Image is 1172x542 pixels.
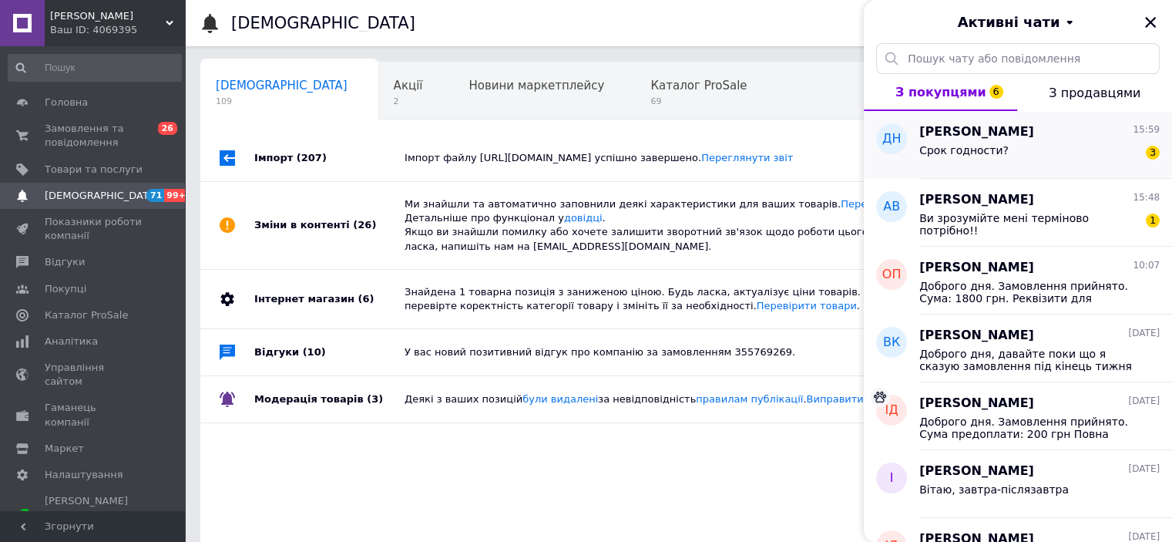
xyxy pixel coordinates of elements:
[254,270,405,328] div: Інтернет магазин
[353,219,376,231] span: (26)
[919,280,1138,305] span: Доброго дня. Замовлення прийнято. Сума: 1800 грн. Реквізити для оплати: Одержувач - ФОП [PERSON_N...
[864,74,1017,111] button: З покупцями6
[45,308,128,322] span: Каталог ProSale
[1146,146,1160,160] span: 3
[919,144,1009,157] span: Срок годности?
[1133,259,1160,272] span: 10:07
[806,393,912,405] a: Виправити помилки
[919,416,1138,440] span: Доброго дня. Замовлення прийнято. Сума предоплати: 200 грн Повна Сума: 3000 грн. Реквізити для оп...
[394,96,423,107] span: 2
[885,402,898,419] span: ІД
[919,395,1034,412] span: [PERSON_NAME]
[650,96,747,107] span: 69
[650,79,747,93] span: Каталог ProSale
[45,401,143,429] span: Гаманець компанії
[864,315,1172,382] button: ВК[PERSON_NAME][DATE]Доброго дня, давайте поки що я сказую замовлення під кінець тижня оформлю
[45,282,86,296] span: Покупці
[883,198,900,216] span: АВ
[1133,123,1160,136] span: 15:59
[919,259,1034,277] span: [PERSON_NAME]
[757,300,857,311] a: Перевірити товари
[919,463,1034,480] span: [PERSON_NAME]
[45,335,98,348] span: Аналітика
[1146,214,1160,227] span: 1
[864,179,1172,247] button: АВ[PERSON_NAME]15:48Ви зрозумійте мені терміново потрібно!!1
[254,376,405,422] div: Модерація товарів
[919,123,1034,141] span: [PERSON_NAME]
[876,43,1160,74] input: Пошук чату або повідомлення
[45,189,159,203] span: [DEMOGRAPHIC_DATA]
[254,329,405,375] div: Відгуки
[919,483,1069,496] span: Вітаю, завтра-післязавтра
[701,152,793,163] a: Переглянути звіт
[468,79,604,93] span: Новини маркетплейсу
[50,23,185,37] div: Ваш ID: 4069395
[1128,395,1160,408] span: [DATE]
[696,393,803,405] a: правилам публікації
[394,79,423,93] span: Акції
[254,135,405,181] div: Імпорт
[957,12,1060,32] span: Активні чати
[358,293,374,305] span: (6)
[45,468,123,482] span: Налаштування
[231,14,415,32] h1: [DEMOGRAPHIC_DATA]
[907,12,1129,32] button: Активні чати
[864,247,1172,315] button: ОП[PERSON_NAME]10:07Доброго дня. Замовлення прийнято. Сума: 1800 грн. Реквізити для оплати: Одерж...
[1017,74,1172,111] button: З продавцями
[45,361,143,389] span: Управління сайтом
[919,348,1138,372] span: Доброго дня, давайте поки що я сказую замовлення під кінець тижня оформлю
[882,266,902,284] span: ОП
[254,182,405,269] div: Зміни в контенті
[45,255,85,269] span: Відгуки
[1128,463,1160,476] span: [DATE]
[1141,13,1160,32] button: Закрити
[883,334,900,352] span: ВК
[522,393,598,405] a: були видалені
[367,393,383,405] span: (3)
[8,54,182,82] input: Пошук
[864,382,1172,450] button: ІД[PERSON_NAME][DATE]Доброго дня. Замовлення прийнято. Сума предоплати: 200 грн Повна Сума: 3000 ...
[895,85,986,99] span: З покупцями
[919,327,1034,345] span: [PERSON_NAME]
[989,85,1003,99] span: 6
[890,470,894,487] span: І
[45,122,143,150] span: Замовлення та повідомлення
[882,130,902,148] span: ДН
[50,9,166,23] span: Oksi
[216,79,348,93] span: [DEMOGRAPHIC_DATA]
[919,212,1138,237] span: Ви зрозумійте мені терміново потрібно!!
[45,215,143,243] span: Показники роботи компанії
[919,191,1034,209] span: [PERSON_NAME]
[1128,327,1160,340] span: [DATE]
[405,197,987,254] div: Ми знайшли та автоматично заповнили деякі характеристики для ваших товарів. . Детальніше про функ...
[405,151,987,165] div: Імпорт файлу [URL][DOMAIN_NAME] успішно завершено.
[297,152,327,163] span: (207)
[564,212,603,224] a: довідці
[405,392,987,406] div: Деякі з ваших позицій за невідповідність . .
[146,189,164,202] span: 71
[303,346,326,358] span: (10)
[1133,191,1160,204] span: 15:48
[216,96,348,107] span: 109
[864,111,1172,179] button: ДН[PERSON_NAME]15:59Срок годности?3
[405,345,987,359] div: У вас новий позитивний відгук про компанію за замовленням 355769269.
[158,122,177,135] span: 26
[45,163,143,177] span: Товари та послуги
[841,198,949,210] a: Переглянути позиції
[405,285,987,313] div: Знайдена 1 товарна позиція з заниженою ціною. Будь ласка, актуалізує ціни товарів. Якщо ціна дост...
[864,450,1172,518] button: І[PERSON_NAME][DATE]Вітаю, завтра-післязавтра
[1049,86,1140,100] span: З продавцями
[45,442,84,456] span: Маркет
[45,96,88,109] span: Головна
[164,189,190,202] span: 99+
[45,494,143,537] span: [PERSON_NAME] та рахунки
